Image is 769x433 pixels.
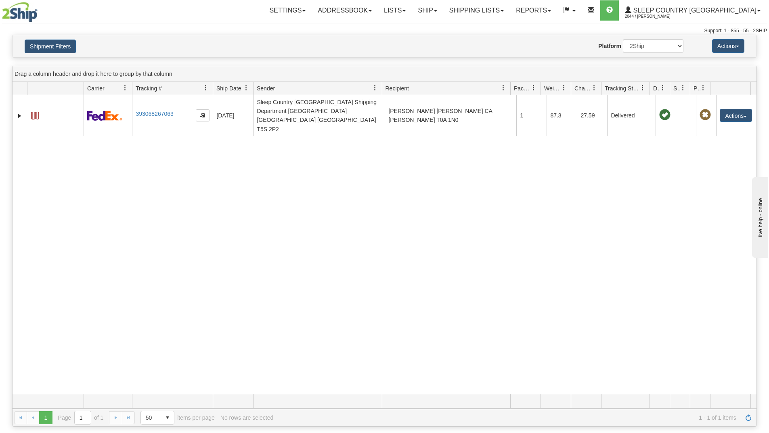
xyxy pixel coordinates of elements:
td: [PERSON_NAME] [PERSON_NAME] CA [PERSON_NAME] T0A 1N0 [385,95,516,136]
span: items per page [140,411,215,425]
span: select [161,411,174,424]
a: Packages filter column settings [527,81,541,95]
span: Page sizes drop down [140,411,174,425]
a: Weight filter column settings [557,81,571,95]
span: Weight [544,84,561,92]
div: grid grouping header [13,66,756,82]
span: Delivery Status [653,84,660,92]
span: Page 1 [39,411,52,424]
span: Shipment Issues [673,84,680,92]
a: Recipient filter column settings [497,81,510,95]
span: Pickup Not Assigned [700,109,711,121]
a: Reports [510,0,557,21]
a: Lists [378,0,412,21]
span: Charge [574,84,591,92]
button: Actions [720,109,752,122]
a: Shipment Issues filter column settings [676,81,690,95]
a: Ship Date filter column settings [239,81,253,95]
span: Pickup Status [694,84,700,92]
td: Delivered [607,95,656,136]
img: logo2044.jpg [2,2,38,22]
button: Actions [712,39,744,53]
span: Sleep Country [GEOGRAPHIC_DATA] [631,7,756,14]
a: Shipping lists [443,0,510,21]
td: 1 [516,95,547,136]
a: Addressbook [312,0,378,21]
td: Sleep Country [GEOGRAPHIC_DATA] Shipping Department [GEOGRAPHIC_DATA] [GEOGRAPHIC_DATA] [GEOGRAPH... [253,95,385,136]
span: Sender [257,84,275,92]
span: Recipient [386,84,409,92]
div: No rows are selected [220,414,274,421]
td: 87.3 [547,95,577,136]
img: 2 - FedEx Express® [87,111,122,121]
button: Shipment Filters [25,40,76,53]
td: 27.59 [577,95,607,136]
a: Pickup Status filter column settings [696,81,710,95]
a: Ship [412,0,443,21]
iframe: chat widget [750,175,768,257]
a: Sleep Country [GEOGRAPHIC_DATA] 2044 / [PERSON_NAME] [619,0,767,21]
a: 393068267063 [136,111,173,117]
a: Tracking Status filter column settings [636,81,650,95]
span: 50 [146,414,156,422]
span: Page of 1 [58,411,104,425]
span: On time [659,109,671,121]
a: Expand [16,112,24,120]
a: Settings [263,0,312,21]
input: Page 1 [75,411,91,424]
a: Tracking # filter column settings [199,81,213,95]
span: Tracking Status [605,84,640,92]
span: Tracking # [136,84,162,92]
a: Delivery Status filter column settings [656,81,670,95]
span: Carrier [87,84,105,92]
a: Sender filter column settings [368,81,382,95]
a: Refresh [742,411,755,424]
label: Platform [598,42,621,50]
a: Label [31,109,39,121]
button: Copy to clipboard [196,109,210,121]
td: [DATE] [213,95,253,136]
a: Charge filter column settings [587,81,601,95]
span: 2044 / [PERSON_NAME] [625,13,685,21]
span: Packages [514,84,531,92]
div: Support: 1 - 855 - 55 - 2SHIP [2,27,767,34]
div: live help - online [6,7,75,13]
span: 1 - 1 of 1 items [279,414,736,421]
span: Ship Date [216,84,241,92]
a: Carrier filter column settings [118,81,132,95]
